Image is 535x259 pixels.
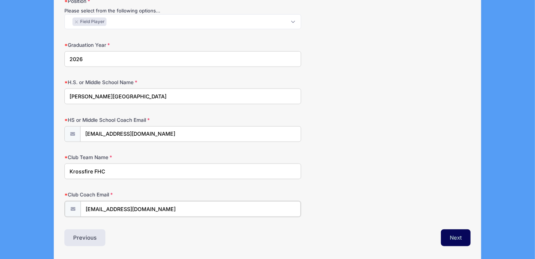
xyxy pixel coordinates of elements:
label: H.S. or Middle School Name [64,79,200,86]
label: Club Team Name [64,154,200,161]
label: Graduation Year [64,41,200,49]
textarea: Search [68,18,72,25]
div: Please select from the following options... [64,7,301,15]
input: email@email.com [81,201,301,217]
button: Remove item [74,20,79,23]
button: Previous [64,229,105,246]
input: email@email.com [80,126,301,142]
button: Next [441,229,471,246]
label: Club Coach Email [64,191,200,198]
li: Field Player [72,18,106,26]
span: Field Player [80,19,105,25]
label: HS or Middle School Coach Email [64,116,200,124]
